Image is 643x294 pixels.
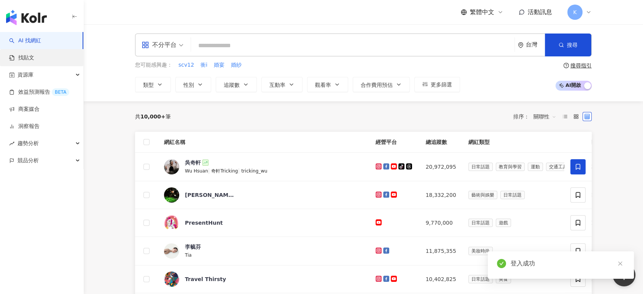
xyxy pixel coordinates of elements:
[185,275,226,283] div: Travel Thirsty
[468,275,493,283] span: 日常話題
[213,61,225,69] button: 婚宴
[9,141,14,146] span: rise
[135,61,172,69] span: 您可能感興趣：
[546,163,570,171] span: 交通工具
[9,123,40,130] a: 洞察報告
[211,168,238,174] span: 奇軒Tricking
[261,77,302,92] button: 互動率
[164,243,179,259] img: KOL Avatar
[420,237,462,265] td: 11,875,355
[185,243,201,251] div: 李毓芬
[618,261,623,266] span: close
[164,187,363,203] a: KOL Avatar[PERSON_NAME] [PERSON_NAME]
[231,61,242,69] button: 婚紗
[496,163,525,171] span: 教育與學習
[420,265,462,293] td: 10,402,825
[420,181,462,209] td: 18,332,200
[533,110,556,123] span: 關聯性
[468,247,493,255] span: 美妝時尚
[164,187,179,203] img: KOL Avatar
[570,62,592,69] div: 搜尋指引
[216,77,257,92] button: 追蹤數
[164,272,363,287] a: KOL AvatarTravel Thirsty
[224,82,240,88] span: 追蹤數
[208,168,212,174] span: |
[185,252,192,258] span: Tia
[9,37,41,45] a: searchAI 找網紅
[18,135,39,152] span: 趨勢分析
[420,209,462,237] td: 9,770,000
[185,219,223,227] div: PresentHunt
[185,168,208,174] span: Wu Hsuan
[178,61,194,69] span: scv12
[164,159,179,174] img: KOL Avatar
[238,168,241,174] span: |
[420,153,462,181] td: 20,972,095
[164,272,179,287] img: KOL Avatar
[526,42,545,48] div: 台灣
[431,81,452,88] span: 更多篩選
[315,82,331,88] span: 觀看率
[201,61,207,69] span: 衝i
[528,163,543,171] span: 運動
[6,10,47,25] img: logo
[573,8,576,16] span: K
[241,168,267,174] span: tricking_wu
[470,8,494,16] span: 繁體中文
[135,113,171,120] div: 共 筆
[142,41,149,49] span: appstore
[142,39,177,51] div: 不分平台
[185,191,234,199] div: [PERSON_NAME] [PERSON_NAME]
[420,132,462,153] th: 總追蹤數
[369,132,420,153] th: 經營平台
[468,163,493,171] span: 日常話題
[497,259,506,268] span: check-circle
[18,66,33,83] span: 資源庫
[563,63,569,68] span: question-circle
[496,219,511,227] span: 遊戲
[164,159,363,175] a: KOL Avatar吳奇軒Wu Hsuan|奇軒Tricking|tricking_wu
[143,82,154,88] span: 類型
[528,8,552,16] span: 活動訊息
[307,77,348,92] button: 觀看率
[269,82,285,88] span: 互動率
[9,88,69,96] a: 效益預測報告BETA
[164,215,363,230] a: KOL AvatarPresentHunt
[135,77,171,92] button: 類型
[158,132,369,153] th: 網紅名稱
[414,77,460,92] button: 更多篩選
[164,243,363,259] a: KOL Avatar李毓芬Tia
[9,54,34,62] a: 找貼文
[164,215,179,230] img: KOL Avatar
[500,191,525,199] span: 日常話題
[175,77,211,92] button: 性別
[18,152,39,169] span: 競品分析
[361,82,393,88] span: 合作費用預估
[200,61,208,69] button: 衝i
[545,34,591,56] button: 搜尋
[468,219,493,227] span: 日常話題
[9,105,40,113] a: 商案媒合
[140,113,166,120] span: 10,000+
[518,42,524,48] span: environment
[185,159,201,166] div: 吳奇軒
[183,82,194,88] span: 性別
[462,132,579,153] th: 網紅類型
[513,110,560,123] div: 排序：
[178,61,194,69] button: scv12
[468,191,497,199] span: 藝術與娛樂
[511,259,625,268] div: 登入成功
[353,77,410,92] button: 合作費用預估
[567,42,578,48] span: 搜尋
